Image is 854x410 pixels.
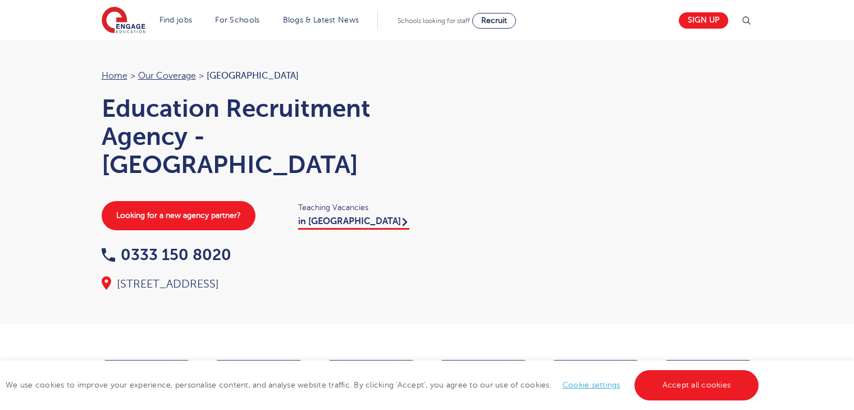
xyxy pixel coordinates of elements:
[634,370,759,400] a: Accept all cookies
[481,16,507,25] span: Recruit
[102,94,416,179] h1: Education Recruitment Agency - [GEOGRAPHIC_DATA]
[207,71,299,81] span: [GEOGRAPHIC_DATA]
[298,201,416,214] span: Teaching Vacancies
[199,71,204,81] span: >
[130,71,135,81] span: >
[6,381,761,389] span: We use cookies to improve your experience, personalise content, and analyse website traffic. By c...
[215,16,259,24] a: For Schools
[283,16,359,24] a: Blogs & Latest News
[679,12,728,29] a: Sign up
[102,276,416,292] div: [STREET_ADDRESS]
[102,71,127,81] a: Home
[563,381,620,389] a: Cookie settings
[102,7,145,35] img: Engage Education
[472,13,516,29] a: Recruit
[102,69,416,83] nav: breadcrumb
[298,216,409,230] a: in [GEOGRAPHIC_DATA]
[159,16,193,24] a: Find jobs
[398,17,470,25] span: Schools looking for staff
[102,201,255,230] a: Looking for a new agency partner?
[138,71,196,81] a: Our coverage
[102,246,231,263] a: 0333 150 8020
